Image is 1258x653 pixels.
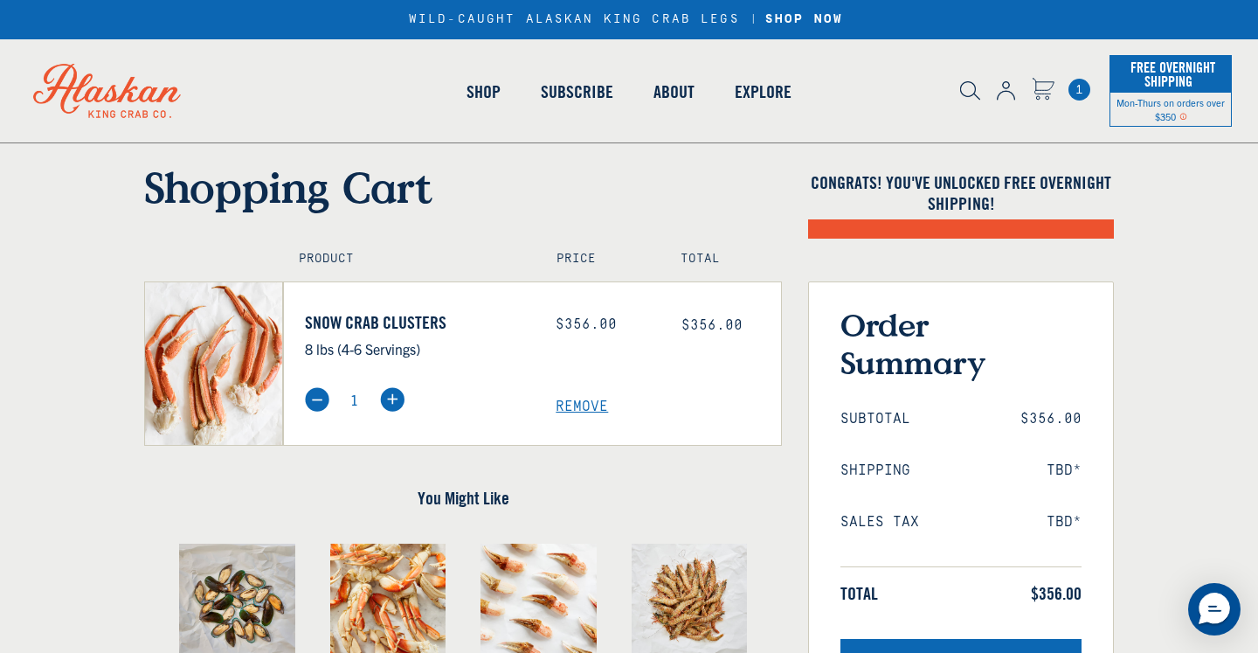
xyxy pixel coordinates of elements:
span: $356.00 [681,317,743,333]
span: Subtotal [840,411,910,427]
img: minus [305,387,329,412]
div: Messenger Dummy Widget [1188,583,1241,636]
span: Total [840,583,878,604]
a: Snow Crab Clusters [305,312,530,333]
span: Shipping Notice Icon [1179,110,1187,122]
img: search [960,81,980,101]
h4: You Might Like [144,488,782,509]
h3: Order Summary [840,306,1082,381]
strong: SHOP NOW [765,12,843,26]
span: Sales Tax [840,514,919,531]
h4: Total [681,252,766,267]
img: plus [380,387,404,412]
h1: Shopping Cart [144,162,782,212]
a: Cart [1068,79,1090,101]
a: Cart [1032,78,1054,103]
h4: Product [299,252,520,267]
a: SHOP NOW [759,12,849,27]
img: Snow Crab Clusters - 8 lbs (4-6 Servings) [145,282,282,445]
span: Free Overnight Shipping [1126,54,1215,94]
span: 1 [1068,79,1090,101]
div: $356.00 [556,316,655,333]
a: Remove [556,399,781,415]
div: WILD-CAUGHT ALASKAN KING CRAB LEGS | [409,12,849,27]
a: Explore [715,42,812,142]
h4: Congrats! You've unlocked FREE OVERNIGHT SHIPPING! [808,172,1114,214]
p: 8 lbs (4-6 Servings) [305,337,530,360]
img: Alaskan King Crab Co. logo [9,39,205,142]
span: Shipping [840,462,910,479]
a: Subscribe [521,42,633,142]
h4: Price [556,252,642,267]
span: Mon-Thurs on orders over $350 [1116,96,1225,122]
a: About [633,42,715,142]
span: $356.00 [1020,411,1082,427]
span: $356.00 [1031,583,1082,604]
a: Shop [446,42,521,142]
img: account [997,81,1015,101]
